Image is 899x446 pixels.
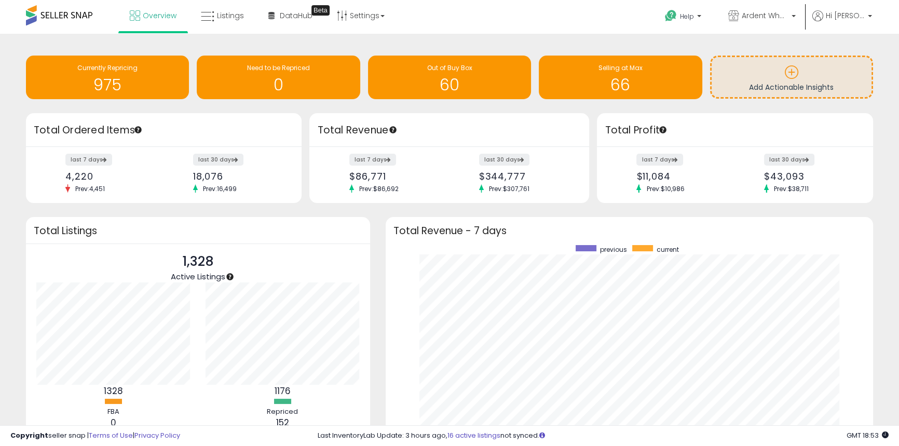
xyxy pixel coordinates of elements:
[31,76,184,93] h1: 975
[539,432,545,439] i: Click here to read more about un-synced listings.
[275,385,291,397] b: 1176
[680,12,694,21] span: Help
[10,430,48,440] strong: Copyright
[544,76,697,93] h1: 66
[812,10,872,34] a: Hi [PERSON_NAME]
[447,430,500,440] a: 16 active listings
[276,416,289,429] b: 152
[65,171,156,182] div: 4,220
[539,56,702,99] a: Selling at Max 66
[317,123,581,138] h3: Total Revenue
[171,271,225,282] span: Active Listings
[198,184,242,193] span: Prev: 16,499
[368,56,531,99] a: Out of Buy Box 60
[388,125,398,134] div: Tooltip anchor
[143,10,176,21] span: Overview
[111,416,116,429] b: 0
[10,431,180,441] div: seller snap | |
[484,184,535,193] span: Prev: $307,761
[657,245,679,254] span: current
[89,430,133,440] a: Terms of Use
[193,171,284,182] div: 18,076
[133,125,143,134] div: Tooltip anchor
[712,57,871,97] a: Add Actionable Insights
[641,184,689,193] span: Prev: $10,986
[197,56,360,99] a: Need to be Repriced 0
[65,154,112,166] label: last 7 days
[373,76,526,93] h1: 60
[764,154,814,166] label: last 30 days
[134,430,180,440] a: Privacy Policy
[636,171,727,182] div: $11,084
[251,407,314,417] div: Repriced
[318,431,889,441] div: Last InventoryLab Update: 3 hours ago, not synced.
[349,171,442,182] div: $86,771
[605,123,865,138] h3: Total Profit
[393,227,866,235] h3: Total Revenue - 7 days
[427,63,472,72] span: Out of Buy Box
[225,272,235,281] div: Tooltip anchor
[171,252,225,272] p: 1,328
[598,63,643,72] span: Selling at Max
[636,154,683,166] label: last 7 days
[600,245,627,254] span: previous
[34,123,294,138] h3: Total Ordered Items
[764,171,855,182] div: $43,093
[826,10,865,21] span: Hi [PERSON_NAME]
[247,63,310,72] span: Need to be Repriced
[34,227,362,235] h3: Total Listings
[479,171,571,182] div: $344,777
[202,76,355,93] h1: 0
[193,154,243,166] label: last 30 days
[349,154,396,166] label: last 7 days
[479,154,529,166] label: last 30 days
[77,63,138,72] span: Currently Repricing
[658,125,668,134] div: Tooltip anchor
[749,82,834,92] span: Add Actionable Insights
[769,184,814,193] span: Prev: $38,711
[217,10,244,21] span: Listings
[742,10,788,21] span: Ardent Wholesale
[26,56,189,99] a: Currently Repricing 975
[664,9,677,22] i: Get Help
[847,430,889,440] span: 2025-09-11 18:53 GMT
[354,184,404,193] span: Prev: $86,692
[70,184,110,193] span: Prev: 4,451
[311,5,330,16] div: Tooltip anchor
[280,10,312,21] span: DataHub
[657,2,712,34] a: Help
[104,385,123,397] b: 1328
[82,407,144,417] div: FBA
